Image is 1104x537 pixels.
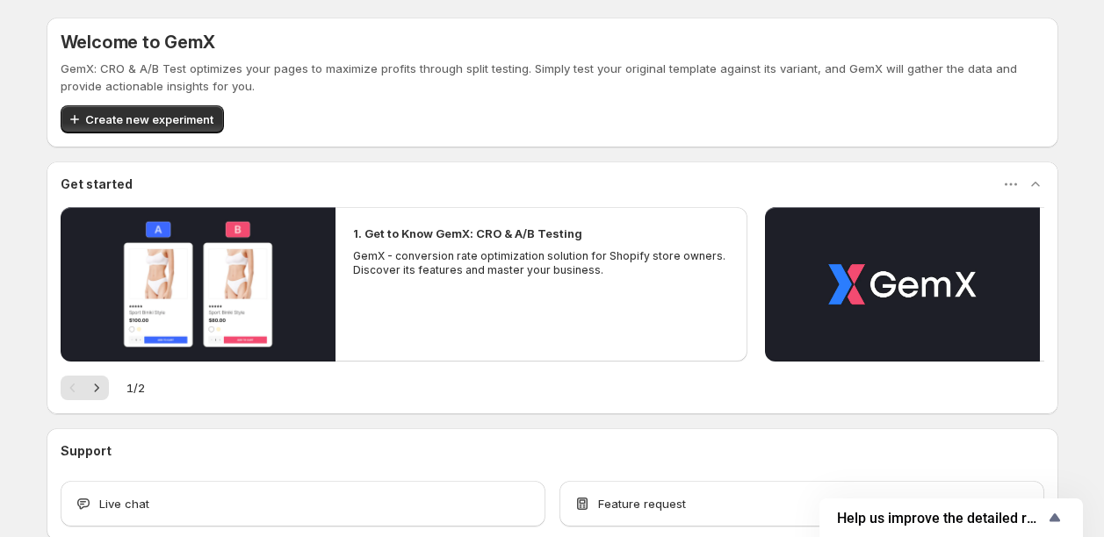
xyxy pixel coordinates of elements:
[598,495,686,512] span: Feature request
[61,105,224,133] button: Create new experiment
[61,60,1044,95] p: GemX: CRO & A/B Test optimizes your pages to maximize profits through split testing. Simply test ...
[84,376,109,400] button: Next
[99,495,149,512] span: Live chat
[765,207,1040,362] button: Play video
[837,510,1044,526] span: Help us improve the detailed report for A/B campaigns
[85,111,213,128] span: Create new experiment
[61,32,215,53] h5: Welcome to GemX
[61,442,112,460] h3: Support
[61,175,133,193] h3: Get started
[353,249,731,277] p: GemX - conversion rate optimization solution for Shopify store owners. Discover its features and ...
[126,379,145,397] span: 1 / 2
[61,207,336,362] button: Play video
[353,225,582,242] h2: 1. Get to Know GemX: CRO & A/B Testing
[837,507,1065,528] button: Show survey - Help us improve the detailed report for A/B campaigns
[61,376,109,400] nav: Pagination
